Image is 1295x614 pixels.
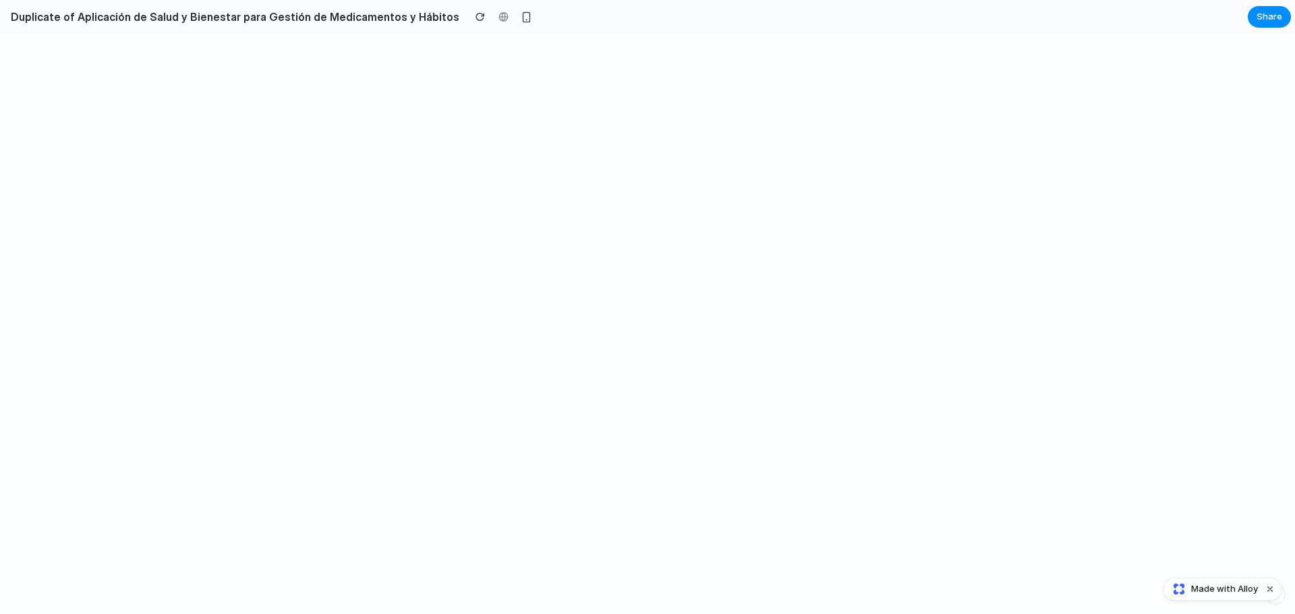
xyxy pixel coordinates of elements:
[1257,10,1282,24] span: Share
[1248,6,1291,28] button: Share
[5,9,459,25] h2: Duplicate of Aplicación de Salud y Bienestar para Gestión de Medicamentos y Hábitos
[1191,582,1258,596] span: Made with Alloy
[1164,582,1259,596] a: Made with Alloy
[1262,581,1278,597] button: Dismiss watermark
